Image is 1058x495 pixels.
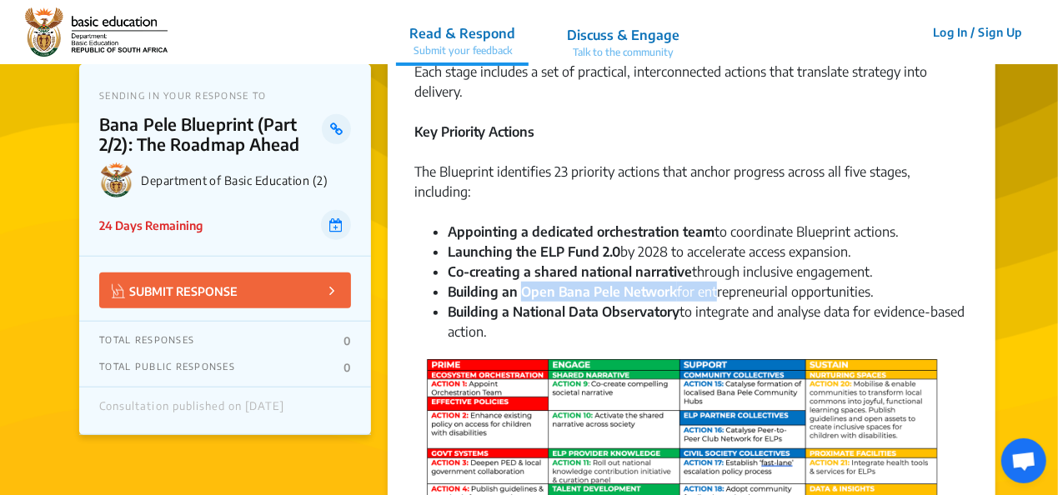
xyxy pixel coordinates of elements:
[448,222,969,242] li: to coordinate Blueprint actions.
[414,123,534,140] strong: Key Priority Actions
[448,303,679,320] strong: Building a National Data Observatory
[922,19,1033,45] button: Log In / Sign Up
[448,263,692,280] strong: Co-creating a shared national narrative
[567,45,679,60] p: Talk to the community
[112,284,125,298] img: Vector.jpg
[1001,438,1046,483] div: Open chat
[448,242,969,262] li: by 2028 to accelerate access expansion.
[414,162,969,222] div: The Blueprint identifies 23 priority actions that anchor progress across all five stages, including:
[99,217,203,234] p: 24 Days Remaining
[448,283,677,300] strong: Building an Open Bana Pele Network
[99,361,235,374] p: TOTAL PUBLIC RESPONSES
[99,272,351,308] button: SUBMIT RESPONSE
[99,90,351,101] p: SENDING IN YOUR RESPONSE TO
[99,114,322,154] p: Bana Pele Blueprint (Part 2/2): The Roadmap Ahead
[343,361,351,374] p: 0
[99,334,194,347] p: TOTAL RESPONSES
[448,282,969,302] li: for entrepreneurial opportunities.
[448,262,969,282] li: through inclusive engagement.
[343,334,351,347] p: 0
[448,223,715,240] strong: Appointing a dedicated orchestration team
[409,43,515,58] p: Submit your feedback
[141,173,351,187] p: Department of Basic Education (2)
[112,281,238,300] p: SUBMIT RESPONSE
[567,25,679,45] p: Discuss & Engage
[448,243,620,260] strong: Launching the ELP Fund 2.0
[99,400,284,422] div: Consultation published on [DATE]
[25,7,168,57] img: 2wffpoq67yek4o5dgscb6nza9j7d
[99,162,134,197] img: Department of Basic Education (2) logo
[409,23,515,43] p: Read & Respond
[414,62,969,122] div: Each stage includes a set of practical, interconnected actions that translate strategy into deliv...
[448,302,969,342] li: to integrate and analyse data for evidence-based action.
